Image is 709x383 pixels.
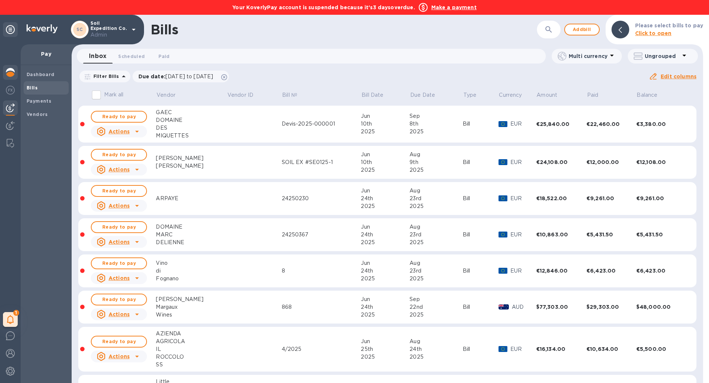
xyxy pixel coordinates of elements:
[6,86,15,95] img: Foreign exchange
[156,116,227,124] div: DOMAINE
[463,195,499,202] div: Bill
[536,120,586,128] div: €25,840.00
[109,167,130,172] u: Actions
[361,275,410,283] div: 2025
[410,295,463,303] div: Sep
[282,231,361,239] div: 24250367
[410,166,463,174] div: 2025
[165,73,213,79] span: [DATE] to [DATE]
[645,52,680,60] p: Ungrouped
[536,303,586,311] div: $77,303.00
[410,259,463,267] div: Aug
[156,239,227,246] div: DELIENNE
[361,120,410,128] div: 10th
[537,91,567,99] span: Amount
[282,195,361,202] div: 24250230
[361,338,410,345] div: Jun
[156,311,227,319] div: Wines
[361,239,410,246] div: 2025
[362,91,383,99] p: Bill Date
[587,91,599,99] p: Paid
[361,303,410,311] div: 24th
[156,338,227,345] div: AGRICOLA
[91,257,147,269] button: Ready to pay
[97,259,140,268] span: Ready to pay
[91,294,147,305] button: Ready to pay
[410,303,463,311] div: 22nd
[13,310,19,316] span: 1
[536,345,586,353] div: €16,134.00
[156,267,227,275] div: di
[227,91,253,99] p: Vendor ID
[361,151,410,158] div: Jun
[410,158,463,166] div: 9th
[157,91,185,99] span: Vendor
[151,22,178,37] h1: Bills
[410,345,463,353] div: 24th
[636,345,688,353] div: €5,500.00
[109,239,130,245] u: Actions
[536,267,586,274] div: €12,846.00
[97,187,140,195] span: Ready to pay
[361,112,410,120] div: Jun
[636,303,688,311] div: $48,000.00
[97,295,140,304] span: Ready to pay
[636,267,688,274] div: €6,423.00
[586,120,636,128] div: €22,460.00
[361,223,410,231] div: Jun
[410,91,435,99] p: Due Date
[156,195,227,202] div: ARPAYE
[3,22,18,37] div: Unpin categories
[536,231,586,238] div: €10,863.00
[510,195,536,202] p: EUR
[410,311,463,319] div: 2025
[156,353,227,361] div: ROCCOLO
[410,239,463,246] div: 2025
[91,185,147,197] button: Ready to pay
[109,353,130,359] u: Actions
[91,111,147,123] button: Ready to pay
[361,195,410,202] div: 24th
[410,195,463,202] div: 23rd
[586,231,636,238] div: €5,431.50
[499,91,522,99] p: Currency
[109,203,130,209] u: Actions
[361,295,410,303] div: Jun
[410,223,463,231] div: Aug
[635,23,703,28] b: Please select bills to pay
[27,98,51,104] b: Payments
[97,150,140,159] span: Ready to pay
[156,345,227,353] div: IL
[361,158,410,166] div: 10th
[463,303,499,311] div: Bill
[91,221,147,233] button: Ready to pay
[109,275,130,281] u: Actions
[410,202,463,210] div: 2025
[157,91,175,99] p: Vendor
[156,109,227,116] div: GAEC
[636,120,688,128] div: €3,380.00
[282,345,361,353] div: 4/2025
[510,158,536,166] p: EUR
[156,162,227,170] div: [PERSON_NAME]
[361,128,410,136] div: 2025
[463,120,499,128] div: Bill
[586,195,636,202] div: €9,261.00
[410,91,445,99] span: Due Date
[510,267,536,275] p: EUR
[282,91,297,99] p: Bill №
[637,91,667,99] span: Balance
[361,345,410,353] div: 25th
[410,267,463,275] div: 23rd
[97,223,140,232] span: Ready to pay
[510,120,536,128] p: EUR
[463,345,499,353] div: Bill
[586,345,636,353] div: €10,634.00
[104,91,123,99] p: Mark all
[463,231,499,239] div: Bill
[362,91,393,99] span: Bill Date
[27,72,55,77] b: Dashboard
[410,151,463,158] div: Aug
[91,149,147,161] button: Ready to pay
